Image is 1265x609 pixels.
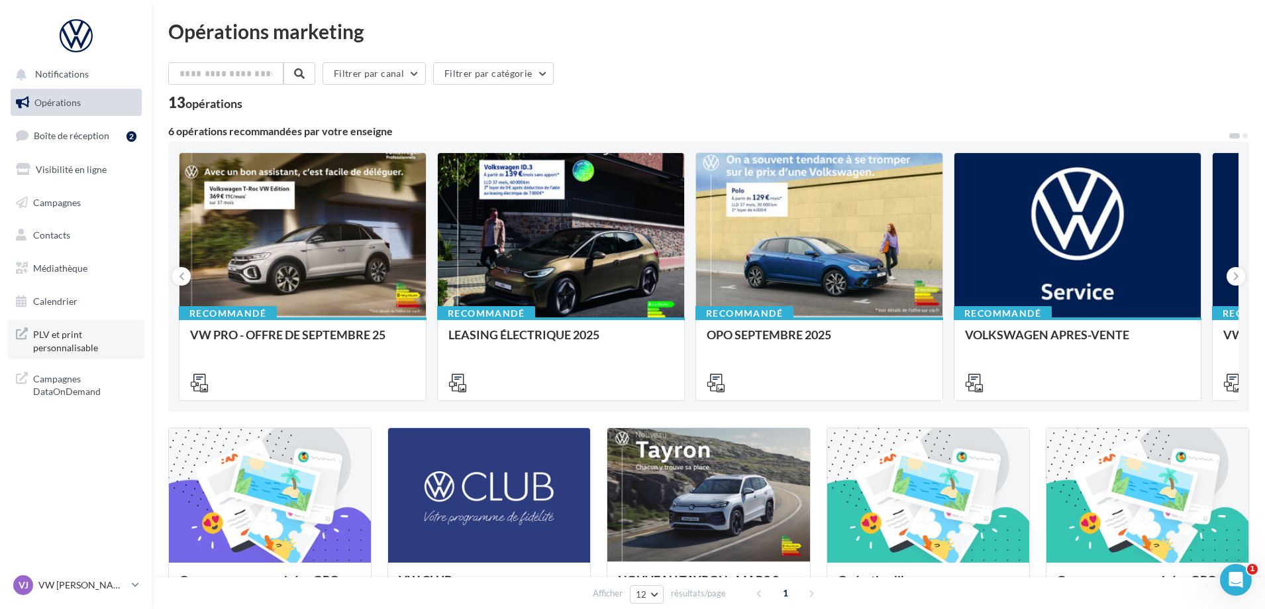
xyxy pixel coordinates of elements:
div: 13 [168,95,242,110]
span: Médiathèque [33,262,87,274]
div: Recommandé [179,306,277,321]
div: Recommandé [954,306,1052,321]
span: PLV et print personnalisable [33,325,136,354]
iframe: Intercom live chat [1220,564,1252,596]
span: Campagnes [33,196,81,207]
button: Filtrer par catégorie [433,62,554,85]
span: Boîte de réception [34,130,109,141]
span: Notifications [35,69,89,80]
span: Afficher [593,587,623,600]
div: 2 [126,131,136,142]
span: Contacts [33,229,70,241]
div: VW CLUB [399,573,580,600]
a: Campagnes DataOnDemand [8,364,144,404]
div: OPO SEPTEMBRE 2025 [707,328,932,355]
span: 1 [775,582,796,604]
div: Campagnes sponsorisées OPO [1057,573,1238,600]
div: VW PRO - OFFRE DE SEPTEMBRE 25 [190,328,415,355]
div: Opération libre [838,573,1019,600]
div: VOLKSWAGEN APRES-VENTE [965,328,1190,355]
button: Filtrer par canal [323,62,426,85]
a: Visibilité en ligne [8,156,144,184]
div: Recommandé [695,306,793,321]
div: LEASING ÉLECTRIQUE 2025 [448,328,674,355]
div: 6 opérations recommandées par votre enseigne [168,126,1228,137]
div: Recommandé [437,306,535,321]
div: Campagnes sponsorisées OPO Septembre [179,573,360,600]
a: Calendrier [8,288,144,315]
a: Médiathèque [8,254,144,282]
div: Opérations marketing [168,21,1249,41]
p: VW [PERSON_NAME] [GEOGRAPHIC_DATA] [38,579,126,592]
span: Visibilité en ligne [36,164,107,175]
a: VJ VW [PERSON_NAME] [GEOGRAPHIC_DATA] [11,573,142,598]
span: Calendrier [33,296,77,307]
span: 12 [636,589,647,600]
button: 12 [630,585,664,604]
div: NOUVEAU TAYRON - MARS 2025 [618,573,799,600]
a: PLV et print personnalisable [8,320,144,359]
span: Opérations [34,97,81,108]
a: Campagnes [8,189,144,217]
a: Contacts [8,221,144,249]
a: Boîte de réception2 [8,121,144,150]
a: Opérations [8,89,144,117]
span: Campagnes DataOnDemand [33,370,136,398]
span: résultats/page [671,587,726,600]
span: VJ [19,579,28,592]
span: 1 [1247,564,1258,575]
div: opérations [185,97,242,109]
